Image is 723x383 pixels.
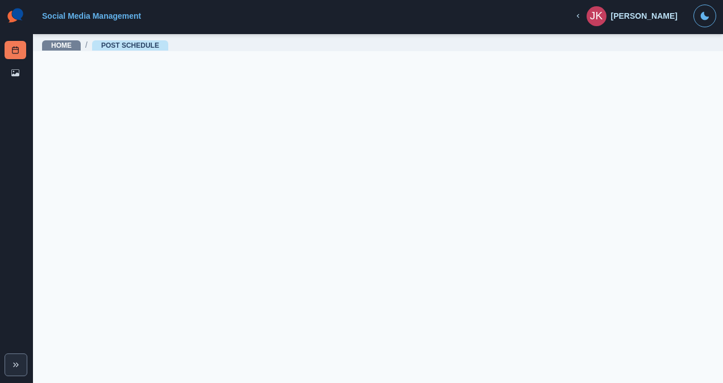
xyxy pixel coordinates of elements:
button: Toggle Mode [693,5,716,27]
div: Jenna Keegan [590,2,602,30]
button: [PERSON_NAME] [565,5,687,27]
a: Post Schedule [101,41,159,49]
button: Expand [5,353,27,376]
span: / [85,39,88,51]
a: Social Media Management [42,11,141,20]
a: Home [51,41,72,49]
nav: breadcrumb [42,39,168,51]
a: Post Schedule [5,41,26,59]
a: Media Library [5,64,26,82]
div: [PERSON_NAME] [611,11,678,21]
